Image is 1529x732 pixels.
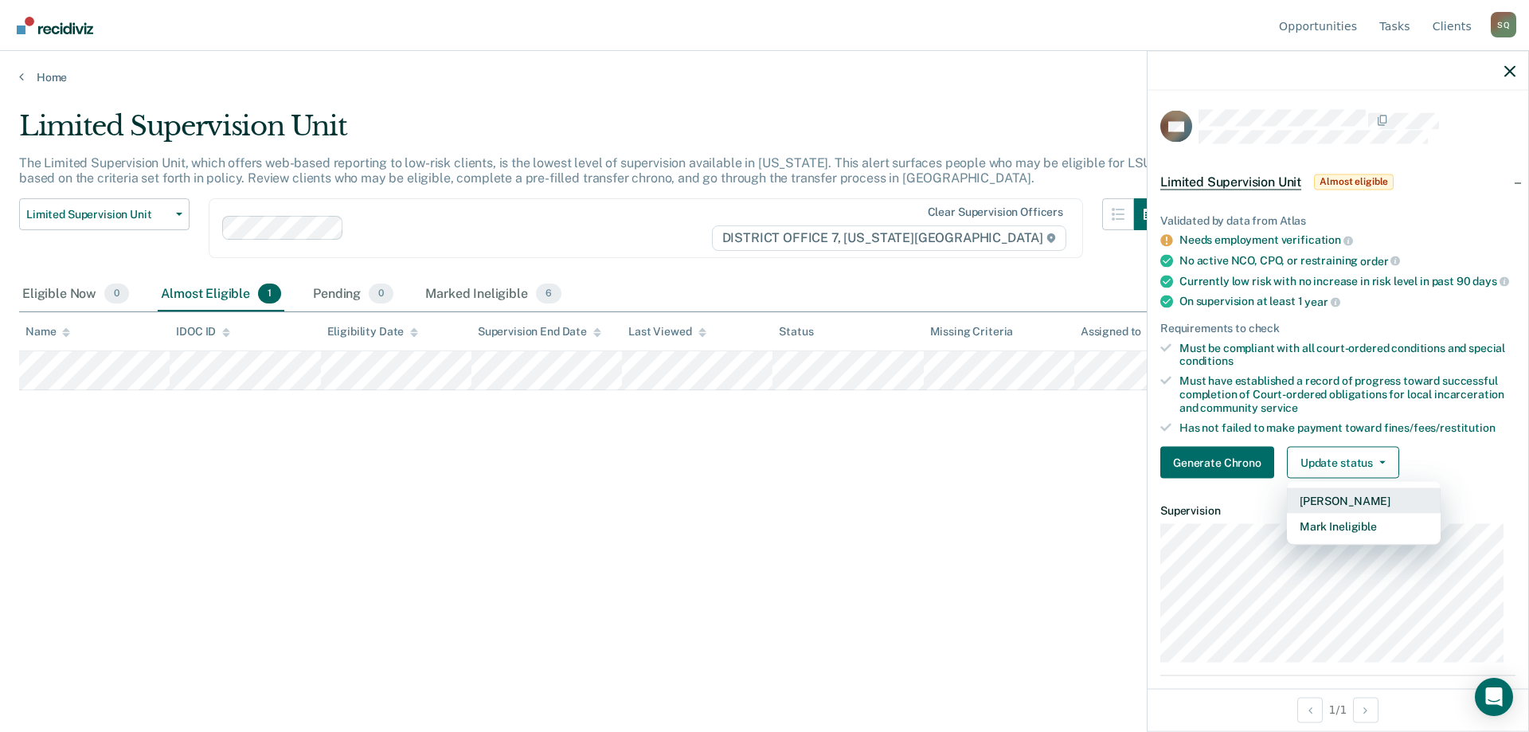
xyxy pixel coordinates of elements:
div: Last Viewed [628,325,706,339]
div: Pending [310,277,397,312]
div: Limited Supervision Unit [19,110,1166,155]
button: Next Opportunity [1353,697,1378,722]
div: 1 / 1 [1148,688,1528,730]
div: Eligible Now [19,277,132,312]
div: No active NCO, CPO, or restraining [1179,253,1515,268]
p: The Limited Supervision Unit, which offers web-based reporting to low-risk clients, is the lowest... [19,155,1152,186]
div: Supervision End Date [478,325,601,339]
span: service [1261,401,1298,413]
div: Almost Eligible [158,277,284,312]
div: Needs employment verification [1179,233,1515,248]
span: fines/fees/restitution [1384,421,1496,433]
button: Update status [1287,447,1399,479]
span: 1 [258,284,281,304]
span: 0 [369,284,393,304]
div: Must have established a record of progress toward successful completion of Court-ordered obligati... [1179,374,1515,414]
div: Limited Supervision UnitAlmost eligible [1148,156,1528,207]
div: Open Intercom Messenger [1475,678,1513,716]
div: Marked Ineligible [422,277,565,312]
div: Status [779,325,813,339]
span: DISTRICT OFFICE 7, [US_STATE][GEOGRAPHIC_DATA] [712,225,1066,251]
div: Currently low risk with no increase in risk level in past 90 [1179,274,1515,288]
div: Eligibility Date [327,325,419,339]
div: Validated by data from Atlas [1160,213,1515,227]
div: On supervision at least 1 [1179,295,1515,309]
span: 6 [536,284,561,304]
div: S Q [1491,12,1516,37]
div: Assigned to [1081,325,1156,339]
div: IDOC ID [176,325,230,339]
span: days [1472,275,1508,288]
span: Almost eligible [1314,174,1394,190]
div: Must be compliant with all court-ordered conditions and special conditions [1179,341,1515,368]
a: Home [19,70,1510,84]
span: Limited Supervision Unit [1160,174,1301,190]
button: Mark Ineligible [1287,514,1441,539]
div: Has not failed to make payment toward [1179,421,1515,434]
span: order [1360,254,1400,267]
button: Profile dropdown button [1491,12,1516,37]
dt: Supervision [1160,504,1515,518]
div: Name [25,325,70,339]
div: Missing Criteria [930,325,1014,339]
a: Navigate to form link [1160,447,1281,479]
img: Recidiviz [17,17,93,34]
span: 0 [104,284,129,304]
button: Generate Chrono [1160,447,1274,479]
div: Dropdown Menu [1287,482,1441,546]
button: Previous Opportunity [1297,697,1323,722]
span: year [1304,295,1339,307]
div: Clear supervision officers [928,206,1063,219]
div: Requirements to check [1160,321,1515,335]
span: Limited Supervision Unit [26,208,170,221]
button: [PERSON_NAME] [1287,488,1441,514]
